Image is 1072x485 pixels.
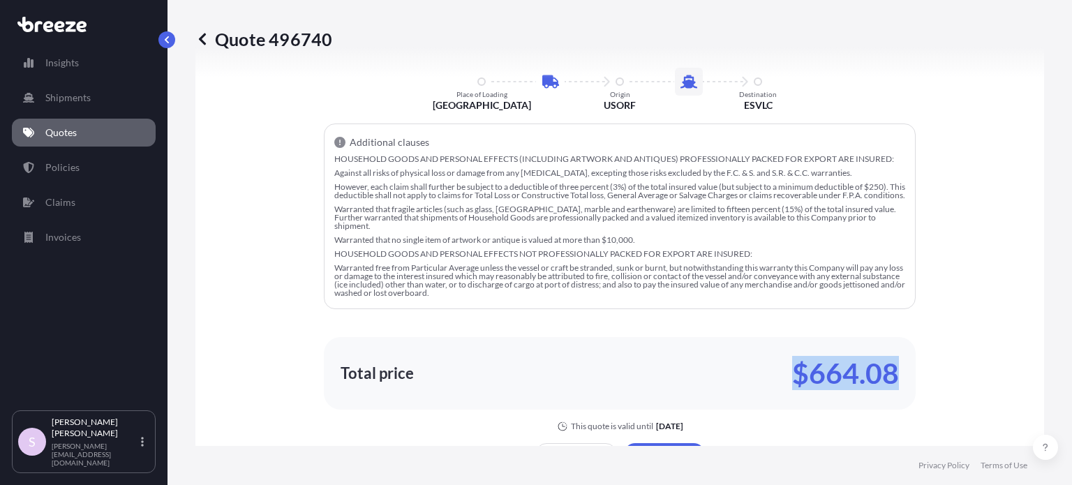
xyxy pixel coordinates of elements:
[52,442,138,467] p: [PERSON_NAME][EMAIL_ADDRESS][DOMAIN_NAME]
[918,460,969,471] a: Privacy Policy
[52,417,138,439] p: [PERSON_NAME] [PERSON_NAME]
[341,366,414,380] p: Total price
[624,443,705,465] button: Issue a Policy
[334,183,905,200] p: However, each claim shall further be subject to a deductible of three percent (3%) of the total i...
[45,91,91,105] p: Shipments
[334,205,905,230] p: Warranted that fragile articles (such as glass, [GEOGRAPHIC_DATA], marble and earthenware) are li...
[12,154,156,181] a: Policies
[535,443,617,465] button: Update Details
[334,264,905,297] p: Warranted free from Particular Average unless the vessel or craft be stranded, sunk or burnt, but...
[571,421,653,432] p: This quote is valid until
[792,362,899,385] p: $664.08
[334,250,905,258] p: HOUSEHOLD GOODS AND PERSONAL EFFECTS NOT PROFESSIONALLY PACKED FOR EXPORT ARE INSURED:
[12,84,156,112] a: Shipments
[334,169,905,177] p: Against all risks of physical loss or damage from any [MEDICAL_DATA], excepting those risks exclu...
[610,90,630,98] p: Origin
[45,161,80,174] p: Policies
[456,90,507,98] p: Place of Loading
[604,98,636,112] p: USORF
[744,98,773,112] p: ESVLC
[45,230,81,244] p: Invoices
[45,126,77,140] p: Quotes
[45,195,75,209] p: Claims
[981,460,1027,471] a: Terms of Use
[656,421,683,432] p: [DATE]
[433,98,531,112] p: [GEOGRAPHIC_DATA]
[334,236,905,244] p: Warranted that no single item of artwork or antique is valued at more than $10,000.
[12,119,156,147] a: Quotes
[29,435,36,449] span: S
[12,49,156,77] a: Insights
[739,90,777,98] p: Destination
[12,223,156,251] a: Invoices
[350,135,429,149] p: Additional clauses
[195,28,332,50] p: Quote 496740
[45,56,79,70] p: Insights
[334,155,905,163] p: HOUSEHOLD GOODS AND PERSONAL EFFECTS (INCLUDING ARTWORK AND ANTIQUES) PROFESSIONALLY PACKED FOR E...
[12,188,156,216] a: Claims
